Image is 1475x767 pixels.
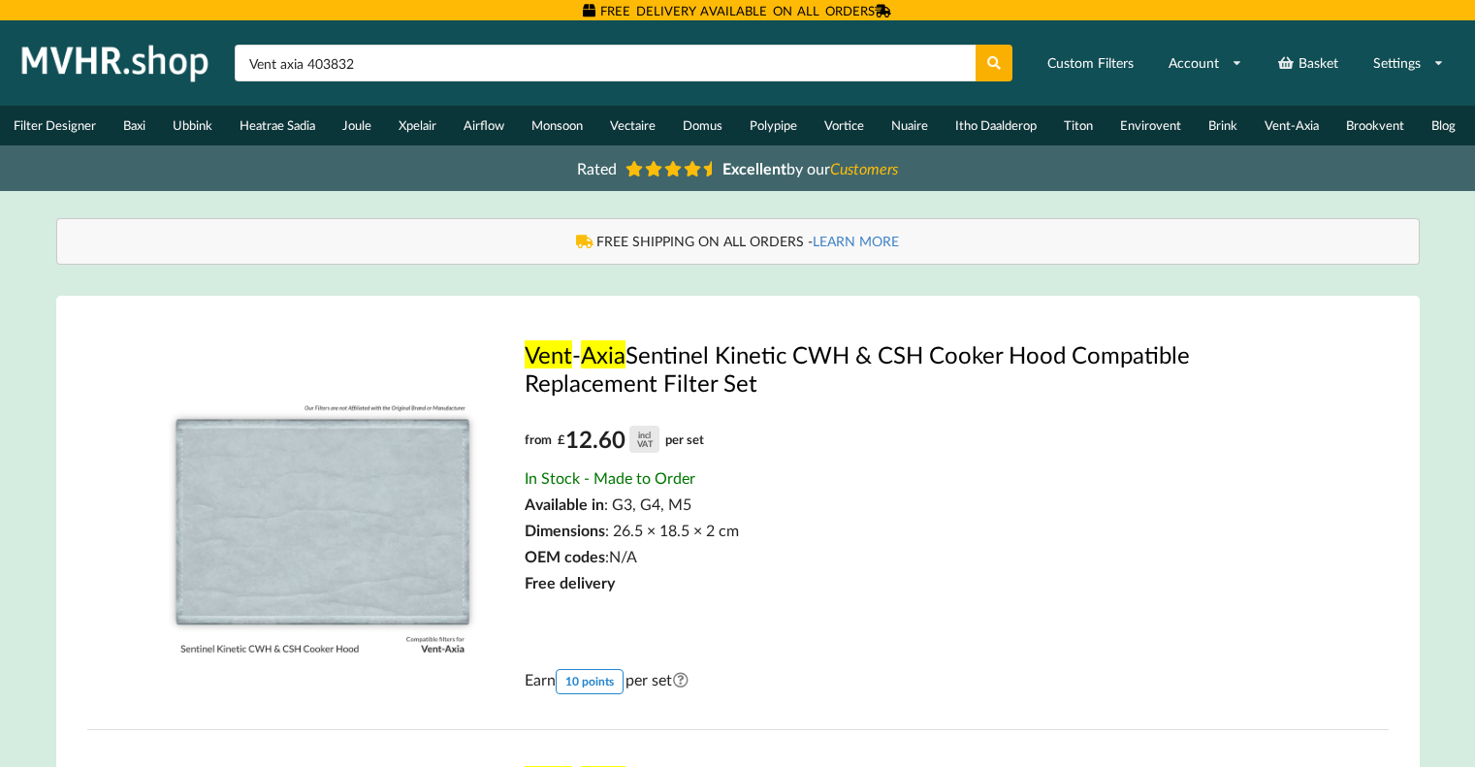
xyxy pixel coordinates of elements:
div: : G3, G4, M5 [525,495,1329,513]
a: LEARN MORE [813,233,899,249]
a: Envirovent [1106,106,1195,145]
a: Account [1156,46,1255,80]
a: Heatrae Sadia [226,106,329,145]
div: 12.60 [558,425,659,455]
span: Rated [577,159,617,177]
div: In Stock - Made to Order [525,468,1329,487]
a: Vent-Axia [1251,106,1332,145]
a: Ubbink [159,106,226,145]
a: Domus [669,106,736,145]
div: FREE SHIPPING ON ALL ORDERS - [77,232,1399,251]
a: Rated Excellentby ourCustomers [563,152,913,184]
i: Customers [830,159,898,177]
span: Dimensions [525,521,605,539]
b: Excellent [722,159,786,177]
a: Basket [1265,46,1351,80]
div: Free delivery [525,573,1329,591]
div: VAT [637,439,653,448]
a: Airflow [450,106,518,145]
div: 10 points [556,669,624,694]
span: N/A [609,547,637,565]
img: Vent_Axia_Sentinel_Kinetic_CWH___CSH_Cooker_Hood_.jpg [147,340,497,690]
a: Baxi [110,106,159,145]
span: Available in [525,495,604,513]
mark: Vent [525,340,572,368]
div: incl [638,431,651,439]
img: mvhr.shop.png [14,39,217,87]
a: Custom Filters [1035,46,1146,80]
span: by our [722,159,898,177]
a: Xpelair [385,106,450,145]
a: Titon [1050,106,1106,145]
a: Monsoon [518,106,596,145]
input: Search product name or part number... [235,45,976,81]
a: Itho Daalderop [942,106,1050,145]
span: Earn per set [525,669,693,694]
mark: Axia [581,340,625,368]
a: Nuaire [878,106,942,145]
a: Vectaire [596,106,669,145]
a: Polypipe [736,106,811,145]
a: Brink [1195,106,1251,145]
span: OEM codes [525,547,605,565]
a: Vortice [811,106,878,145]
div: : [525,547,1329,565]
a: Vent-AxiaSentinel Kinetic CWH & CSH Cooker Hood Compatible Replacement Filter Set [525,340,1329,397]
a: Blog [1418,106,1469,145]
a: Settings [1361,46,1457,80]
span: from [525,431,552,447]
div: : 26.5 × 18.5 × 2 cm [525,521,1329,539]
a: Brookvent [1332,106,1418,145]
span: £ [558,425,565,455]
a: Joule [329,106,385,145]
span: per set [665,431,704,447]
